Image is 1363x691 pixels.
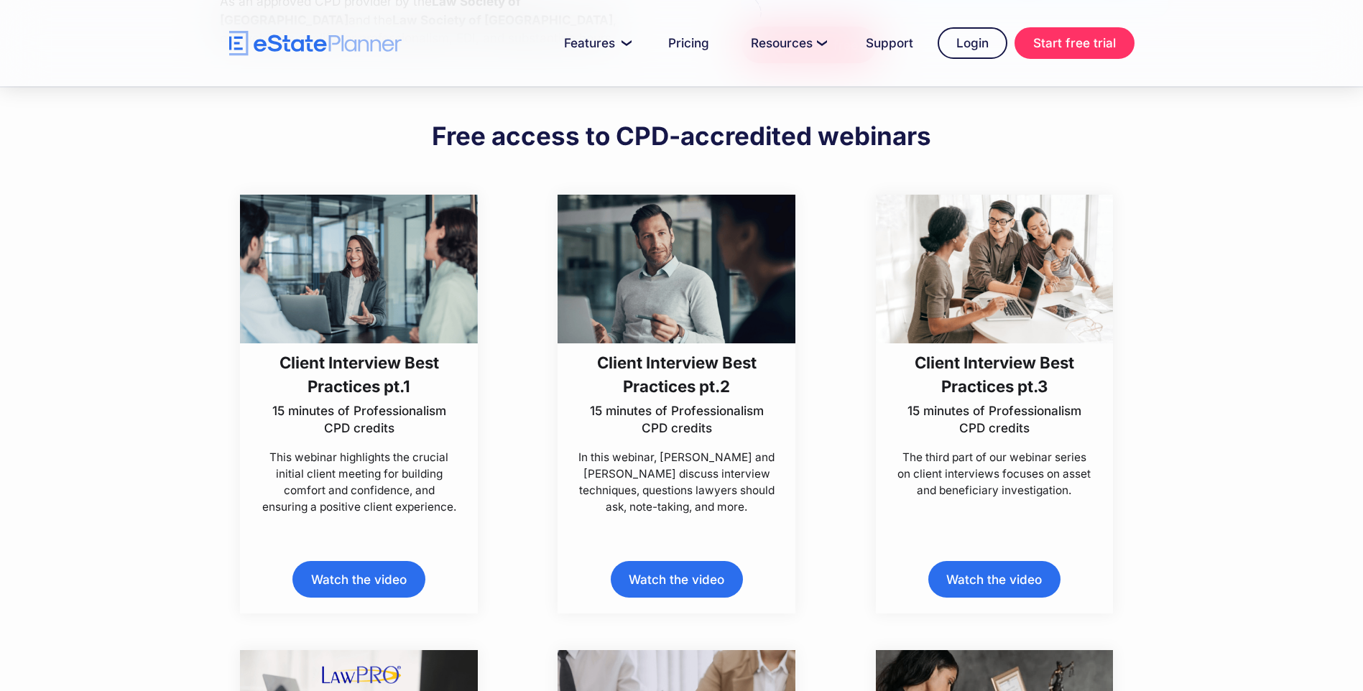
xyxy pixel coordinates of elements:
[895,402,1094,437] p: 15 minutes of Professionalism CPD credits
[260,449,458,516] p: This webinar highlights the crucial initial client meeting for building comfort and confidence, a...
[849,29,930,57] a: Support
[578,402,776,437] p: 15 minutes of Professionalism CPD credits
[292,561,425,598] a: Watch the video
[734,29,841,57] a: Resources
[928,561,1061,598] a: Watch the video
[260,402,458,437] p: 15 minutes of Professionalism CPD credits
[558,195,795,516] a: Client Interview Best Practices pt.215 minutes of Professionalism CPD creditsIn this webinar, [PE...
[260,351,458,399] h3: Client Interview Best Practices pt.1
[938,27,1007,59] a: Login
[547,29,644,57] a: Features
[611,561,743,598] a: Watch the video
[876,195,1114,498] a: Client Interview Best Practices pt.315 minutes of Professionalism CPD creditsThe third part of ou...
[578,449,776,516] p: In this webinar, [PERSON_NAME] and [PERSON_NAME] discuss interview techniques, questions lawyers ...
[578,351,776,399] h3: Client Interview Best Practices pt.2
[432,120,931,152] h2: Free access to CPD-accredited webinars
[895,449,1094,498] p: The third part of our webinar series on client interviews focuses on asset and beneficiary invest...
[1015,27,1135,59] a: Start free trial
[240,195,478,516] a: Client Interview Best Practices pt.115 minutes of Professionalism CPD creditsThis webinar highlig...
[651,29,726,57] a: Pricing
[229,31,402,56] a: home
[895,351,1094,399] h3: Client Interview Best Practices pt.3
